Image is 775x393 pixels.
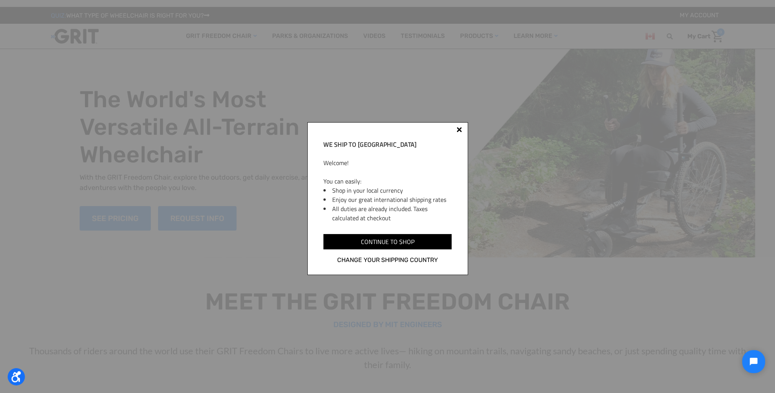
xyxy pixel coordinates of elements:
[332,195,451,204] li: Enjoy our great international shipping rates
[323,140,451,149] h2: We ship to [GEOGRAPHIC_DATA]
[323,234,451,249] input: Continue to shop
[128,31,170,39] span: Phone Number
[323,177,451,186] p: You can easily:
[323,255,451,265] a: Change your shipping country
[323,158,451,167] p: Welcome!
[332,186,451,195] li: Shop in your local currency
[332,204,451,223] li: All duties are already included. Taxes calculated at checkout
[736,344,772,380] iframe: Tidio Chat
